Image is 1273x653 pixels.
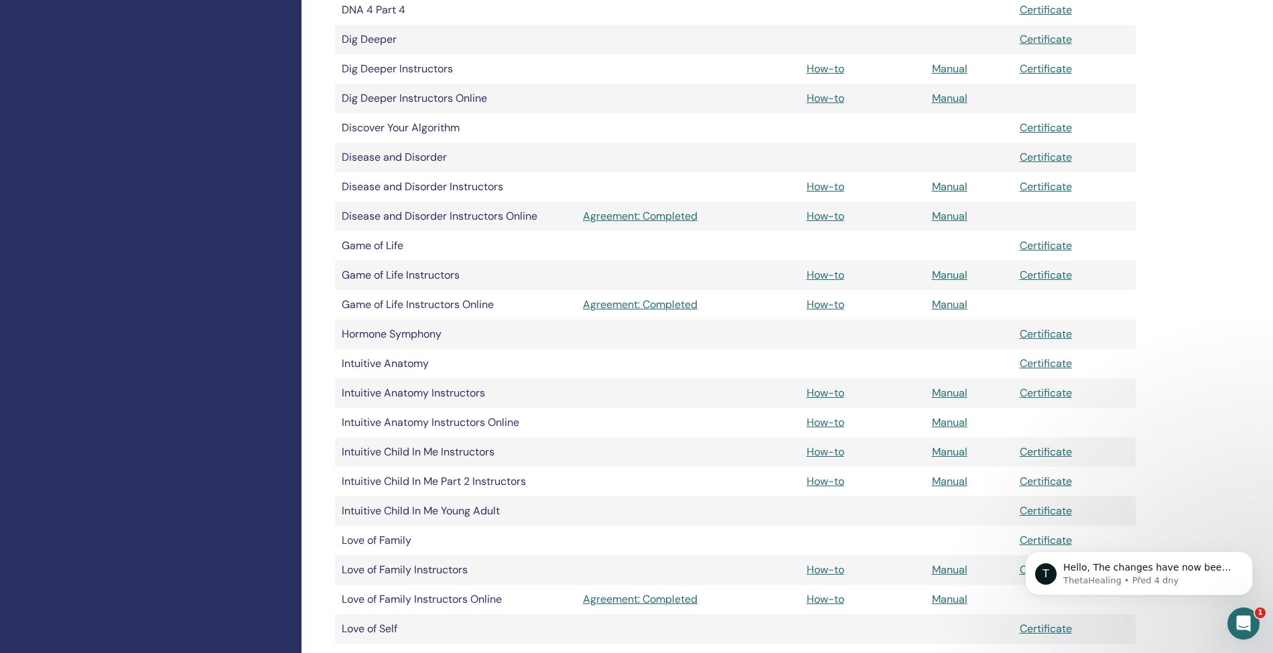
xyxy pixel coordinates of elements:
[1020,327,1072,341] a: Certificate
[807,179,844,194] a: How-to
[932,62,967,76] a: Manual
[807,268,844,282] a: How-to
[583,208,793,224] a: Agreement: Completed
[335,231,576,261] td: Game of Life
[335,25,576,54] td: Dig Deeper
[1020,474,1072,488] a: Certificate
[932,268,967,282] a: Manual
[335,437,576,467] td: Intuitive Child In Me Instructors
[1020,356,1072,370] a: Certificate
[335,496,576,526] td: Intuitive Child In Me Young Adult
[1020,445,1072,459] a: Certificate
[335,290,576,319] td: Game of Life Instructors Online
[335,585,576,614] td: Love of Family Instructors Online
[807,91,844,105] a: How-to
[335,526,576,555] td: Love of Family
[932,91,967,105] a: Manual
[1020,238,1072,252] a: Certificate
[1020,622,1072,636] a: Certificate
[1020,504,1072,518] a: Certificate
[807,592,844,606] a: How-to
[335,378,576,408] td: Intuitive Anatomy Instructors
[1255,607,1266,618] span: 1
[335,555,576,585] td: Love of Family Instructors
[1020,32,1072,46] a: Certificate
[932,592,967,606] a: Manual
[335,143,576,172] td: Disease and Disorder
[1020,179,1072,194] a: Certificate
[807,297,844,311] a: How-to
[807,415,844,429] a: How-to
[1020,62,1072,76] a: Certificate
[932,445,967,459] a: Manual
[335,319,576,349] td: Hormone Symphony
[1020,121,1072,135] a: Certificate
[807,563,844,577] a: How-to
[335,261,576,290] td: Game of Life Instructors
[1005,523,1273,617] iframe: Intercom notifications zpráva
[1227,607,1260,640] iframe: Intercom live chat
[335,113,576,143] td: Discover Your Algorithm
[932,474,967,488] a: Manual
[583,591,793,607] a: Agreement: Completed
[807,474,844,488] a: How-to
[335,614,576,644] td: Love of Self
[335,84,576,113] td: Dig Deeper Instructors Online
[335,54,576,84] td: Dig Deeper Instructors
[932,179,967,194] a: Manual
[583,297,793,313] a: Agreement: Completed
[335,172,576,202] td: Disease and Disorder Instructors
[932,415,967,429] a: Manual
[807,445,844,459] a: How-to
[335,467,576,496] td: Intuitive Child In Me Part 2 Instructors
[335,408,576,437] td: Intuitive Anatomy Instructors Online
[1020,3,1072,17] a: Certificate
[807,62,844,76] a: How-to
[1020,150,1072,164] a: Certificate
[932,563,967,577] a: Manual
[807,386,844,400] a: How-to
[807,209,844,223] a: How-to
[932,297,967,311] a: Manual
[932,209,967,223] a: Manual
[335,349,576,378] td: Intuitive Anatomy
[932,386,967,400] a: Manual
[1020,386,1072,400] a: Certificate
[1020,268,1072,282] a: Certificate
[335,202,576,231] td: Disease and Disorder Instructors Online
